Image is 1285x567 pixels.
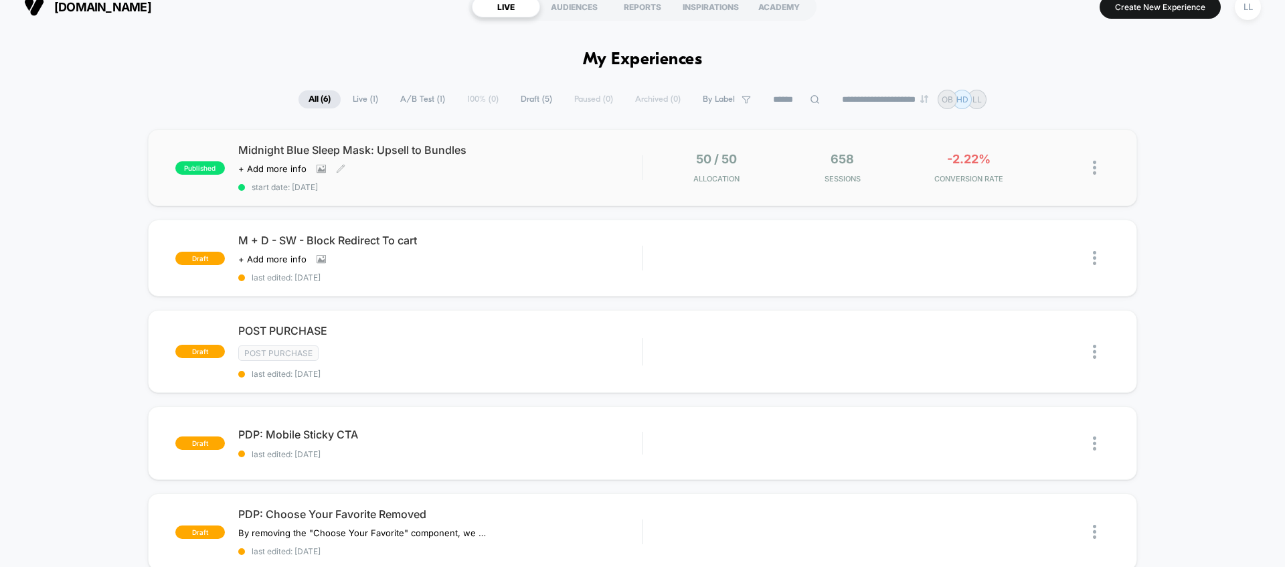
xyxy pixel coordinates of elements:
[783,174,903,183] span: Sessions
[909,174,1029,183] span: CONVERSION RATE
[238,369,642,379] span: last edited: [DATE]
[831,152,854,166] span: 658
[703,94,735,104] span: By Label
[238,546,642,556] span: last edited: [DATE]
[238,324,642,337] span: POST PURCHASE
[343,90,388,108] span: Live ( 1 )
[1093,251,1096,265] img: close
[696,152,737,166] span: 50 / 50
[175,436,225,450] span: draft
[583,50,703,70] h1: My Experiences
[238,507,642,521] span: PDP: Choose Your Favorite Removed
[238,163,307,174] span: + Add more info
[238,449,642,459] span: last edited: [DATE]
[511,90,562,108] span: Draft ( 5 )
[298,90,341,108] span: All ( 6 )
[920,95,928,103] img: end
[175,525,225,539] span: draft
[175,161,225,175] span: published
[947,152,991,166] span: -2.22%
[972,94,982,104] p: LL
[175,345,225,358] span: draft
[942,94,953,104] p: OB
[1093,345,1096,359] img: close
[238,254,307,264] span: + Add more info
[238,528,487,538] span: By removing the "Choose Your Favorite" component, we will reduce cognitive load on the user becau...
[238,182,642,192] span: start date: [DATE]
[1093,161,1096,175] img: close
[693,174,740,183] span: Allocation
[238,143,642,157] span: Midnight Blue Sleep Mask: Upsell to Bundles
[175,252,225,265] span: draft
[238,272,642,282] span: last edited: [DATE]
[1093,436,1096,451] img: close
[390,90,455,108] span: A/B Test ( 1 )
[238,345,319,361] span: Post Purchase
[1093,525,1096,539] img: close
[956,94,968,104] p: HD
[238,234,642,247] span: M + D - SW - Block Redirect To cart
[238,428,642,441] span: PDP: Mobile Sticky CTA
